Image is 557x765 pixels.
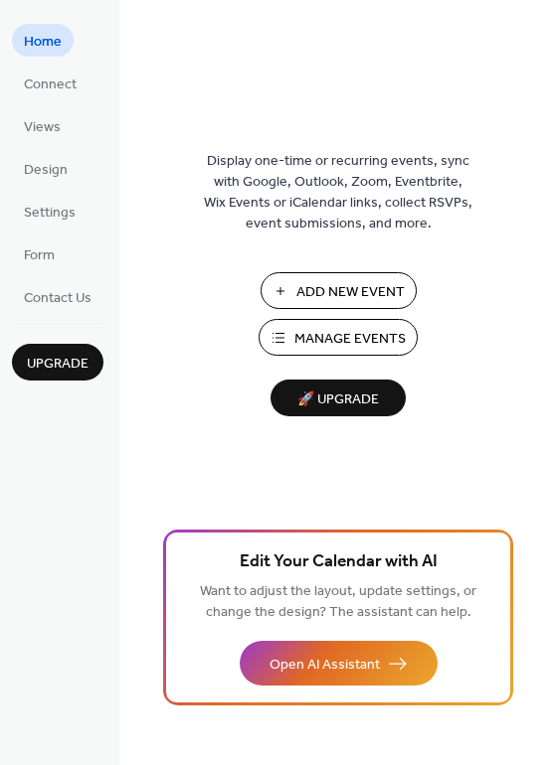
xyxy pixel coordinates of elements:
[294,329,406,350] span: Manage Events
[296,282,405,303] span: Add New Event
[12,152,80,185] a: Design
[240,641,438,686] button: Open AI Assistant
[24,288,92,309] span: Contact Us
[24,203,76,224] span: Settings
[270,655,380,676] span: Open AI Assistant
[271,380,406,416] button: 🚀 Upgrade
[24,117,61,138] span: Views
[12,344,103,381] button: Upgrade
[200,578,476,626] span: Want to adjust the layout, update settings, or change the design? The assistant can help.
[204,151,472,234] span: Display one-time or recurring events, sync with Google, Outlook, Zoom, Eventbrite, Wix Events or ...
[12,67,89,99] a: Connect
[27,354,89,375] span: Upgrade
[12,237,67,270] a: Form
[261,272,417,309] button: Add New Event
[12,24,74,57] a: Home
[24,75,77,95] span: Connect
[282,386,394,413] span: 🚀 Upgrade
[12,195,88,228] a: Settings
[12,280,103,313] a: Contact Us
[259,319,418,356] button: Manage Events
[24,245,55,266] span: Form
[24,32,62,53] span: Home
[12,109,73,142] a: Views
[24,160,68,181] span: Design
[240,548,438,576] span: Edit Your Calendar with AI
